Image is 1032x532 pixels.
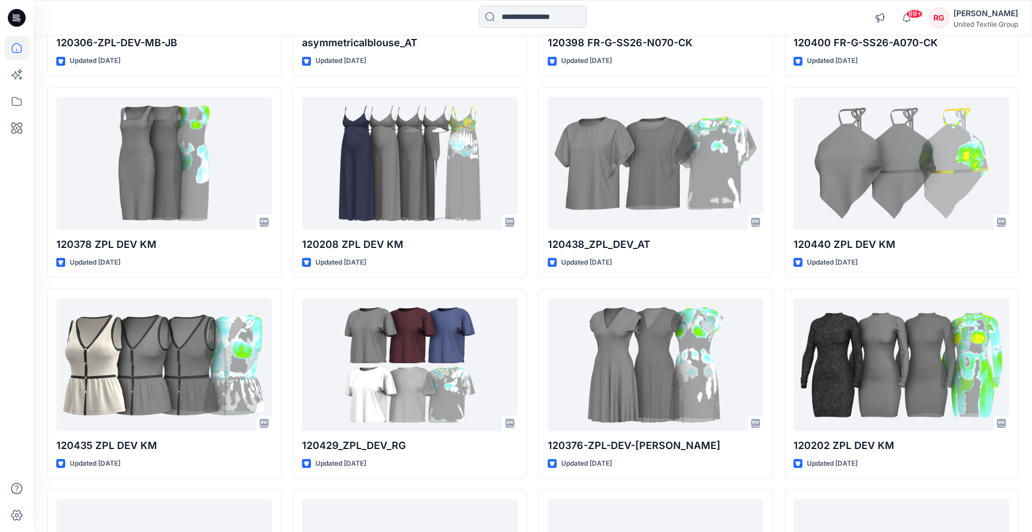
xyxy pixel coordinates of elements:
[315,458,366,470] p: Updated [DATE]
[794,298,1009,431] a: 120202 ZPL DEV KM
[302,438,518,453] p: 120429_ZPL_DEV_RG
[561,55,612,67] p: Updated [DATE]
[794,438,1009,453] p: 120202 ZPL DEV KM
[315,257,366,269] p: Updated [DATE]
[302,237,518,252] p: 120208 ZPL DEV KM
[70,55,120,67] p: Updated [DATE]
[953,20,1018,28] div: United Textile Group
[807,257,858,269] p: Updated [DATE]
[302,298,518,431] a: 120429_ZPL_DEV_RG
[807,55,858,67] p: Updated [DATE]
[70,458,120,470] p: Updated [DATE]
[302,35,518,51] p: asymmetricalblouse_AT
[929,8,949,28] div: RG
[548,97,763,230] a: 120438_ZPL_DEV_AT
[548,35,763,51] p: 120398 FR-G-SS26-N070-CK
[56,35,272,51] p: 120306-ZPL-DEV-MB-JB
[548,237,763,252] p: 120438_ZPL_DEV_AT
[548,438,763,453] p: 120376-ZPL-DEV-[PERSON_NAME]
[794,35,1009,51] p: 120400 FR-G-SS26-A070-CK
[794,97,1009,230] a: 120440 ZPL DEV KM
[315,55,366,67] p: Updated [DATE]
[906,9,923,18] span: 99+
[561,257,612,269] p: Updated [DATE]
[56,237,272,252] p: 120378 ZPL DEV KM
[794,237,1009,252] p: 120440 ZPL DEV KM
[548,298,763,431] a: 120376-ZPL-DEV-KM-JB
[953,7,1018,20] div: [PERSON_NAME]
[807,458,858,470] p: Updated [DATE]
[561,458,612,470] p: Updated [DATE]
[302,97,518,230] a: 120208 ZPL DEV KM
[70,257,120,269] p: Updated [DATE]
[56,97,272,230] a: 120378 ZPL DEV KM
[56,438,272,453] p: 120435 ZPL DEV KM
[56,298,272,431] a: 120435 ZPL DEV KM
